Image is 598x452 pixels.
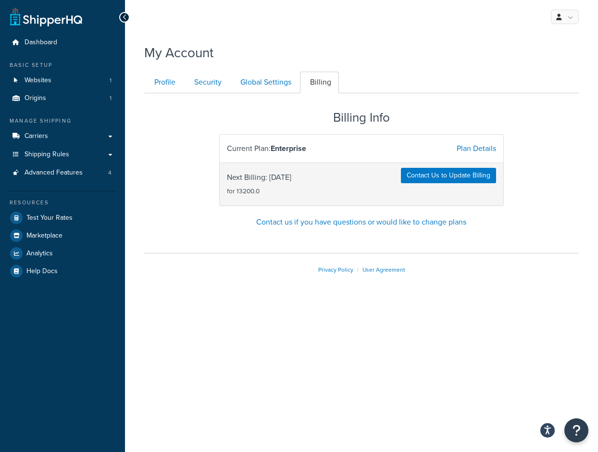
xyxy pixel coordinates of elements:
[7,34,118,51] a: Dashboard
[7,209,118,226] a: Test Your Rates
[7,164,118,182] a: Advanced Features 4
[110,76,112,85] span: 1
[26,232,62,240] span: Marketplace
[25,132,48,140] span: Carriers
[7,89,118,107] li: Origins
[7,164,118,182] li: Advanced Features
[7,61,118,69] div: Basic Setup
[7,227,118,244] a: Marketplace
[26,250,53,258] span: Analytics
[7,245,118,262] a: Analytics
[25,151,69,159] span: Shipping Rules
[26,214,73,222] span: Test Your Rates
[219,111,504,125] h2: Billing Info
[7,199,118,207] div: Resources
[457,143,496,154] a: Plan Details
[362,265,405,274] a: User Agreement
[401,168,496,183] a: Contact Us to Update Billing
[564,418,588,442] button: Open Resource Center
[7,117,118,125] div: Manage Shipping
[108,169,112,177] span: 4
[7,89,118,107] a: Origins 1
[25,169,83,177] span: Advanced Features
[110,94,112,102] span: 1
[7,72,118,89] li: Websites
[25,38,57,47] span: Dashboard
[26,267,58,276] span: Help Docs
[230,72,299,93] a: Global Settings
[256,216,466,227] a: Contact us if you have questions or would like to change plans
[318,265,353,274] a: Privacy Policy
[25,76,51,85] span: Websites
[271,143,306,154] strong: Enterprise
[7,72,118,89] a: Websites 1
[25,94,46,102] span: Origins
[184,72,229,93] a: Security
[227,186,260,196] small: for 13200.0
[7,127,118,145] a: Carriers
[10,7,82,26] a: ShipperHQ Home
[227,171,291,198] span: Next Billing: [DATE]
[357,265,359,274] span: |
[7,146,118,163] a: Shipping Rules
[300,72,339,93] a: Billing
[144,43,213,62] h1: My Account
[7,263,118,280] a: Help Docs
[220,142,361,155] div: Current Plan:
[144,72,183,93] a: Profile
